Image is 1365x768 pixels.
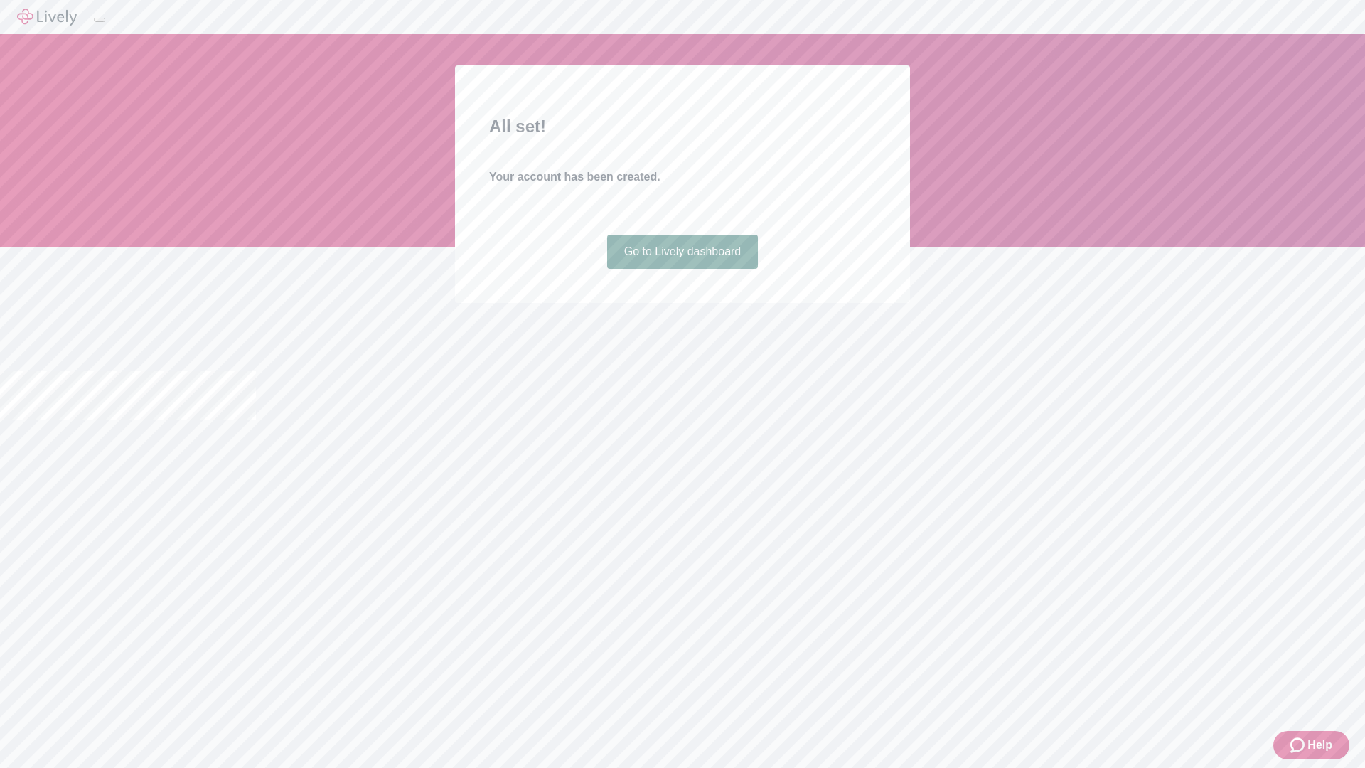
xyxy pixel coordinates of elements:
[607,235,759,269] a: Go to Lively dashboard
[489,169,876,186] h4: Your account has been created.
[489,114,876,139] h2: All set!
[1307,737,1332,754] span: Help
[1273,731,1349,759] button: Zendesk support iconHelp
[1290,737,1307,754] svg: Zendesk support icon
[17,9,77,26] img: Lively
[94,18,105,22] button: Log out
